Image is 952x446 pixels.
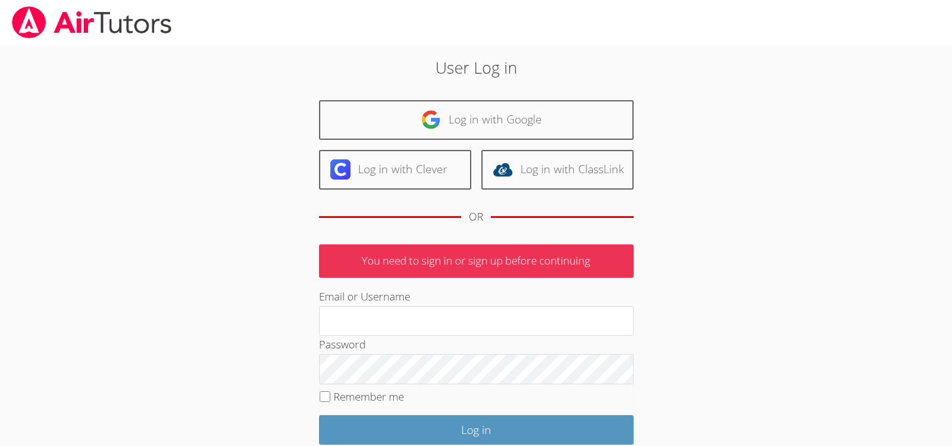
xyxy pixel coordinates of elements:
label: Remember me [333,389,404,404]
div: OR [469,208,483,226]
img: airtutors_banner-c4298cdbf04f3fff15de1276eac7730deb9818008684d7c2e4769d2f7ddbe033.png [11,6,173,38]
a: Log in with ClassLink [481,150,634,190]
a: Log in with Clever [319,150,471,190]
img: clever-logo-6eab21bc6e7a338710f1a6ff85c0baf02591cd810cc4098c63d3a4b26e2feb20.svg [330,159,350,180]
input: Log in [319,415,634,445]
h2: User Log in [219,55,733,79]
label: Email or Username [319,289,410,304]
p: You need to sign in or sign up before continuing [319,244,634,278]
a: Log in with Google [319,100,634,140]
img: classlink-logo-d6bb404cc1216ec64c9a2012d9dc4662098be43eaf13dc465df04b49fa7ab582.svg [493,159,513,180]
img: google-logo-50288ca7cdecda66e5e0955fdab243c47b7ad437acaf1139b6f446037453330a.svg [421,110,441,130]
label: Password [319,337,366,352]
